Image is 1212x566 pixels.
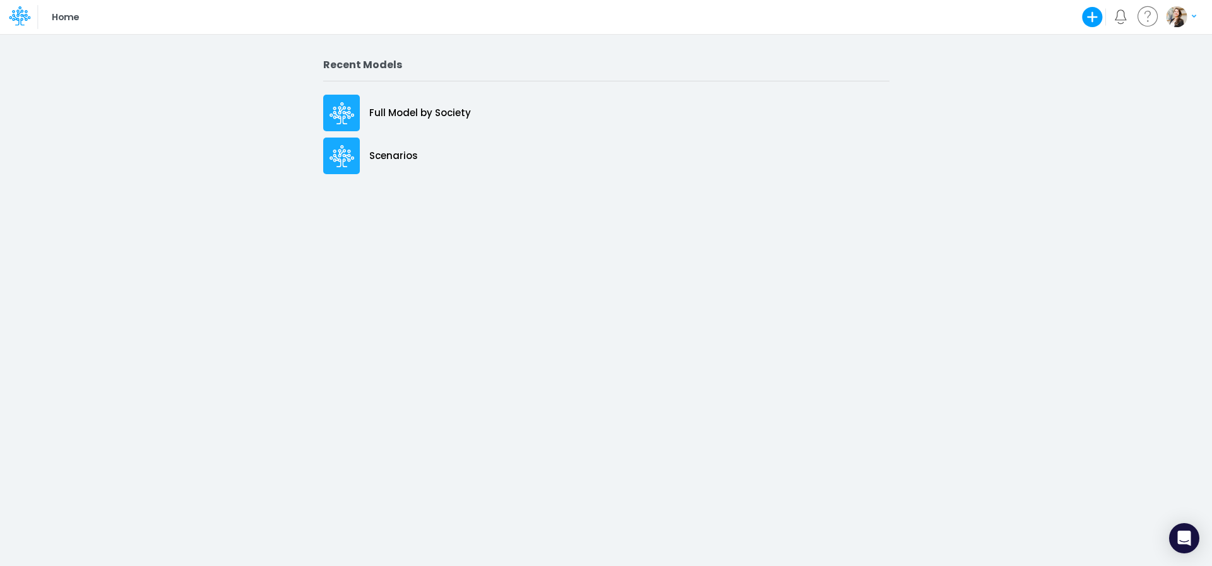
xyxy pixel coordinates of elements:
[369,106,471,121] p: Full Model by Society
[323,59,889,71] h2: Recent Models
[369,149,418,163] p: Scenarios
[1114,9,1128,24] a: Notifications
[52,10,79,24] p: Home
[1169,523,1199,553] div: Open Intercom Messenger
[323,91,889,134] a: Full Model by Society
[323,134,889,177] a: Scenarios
